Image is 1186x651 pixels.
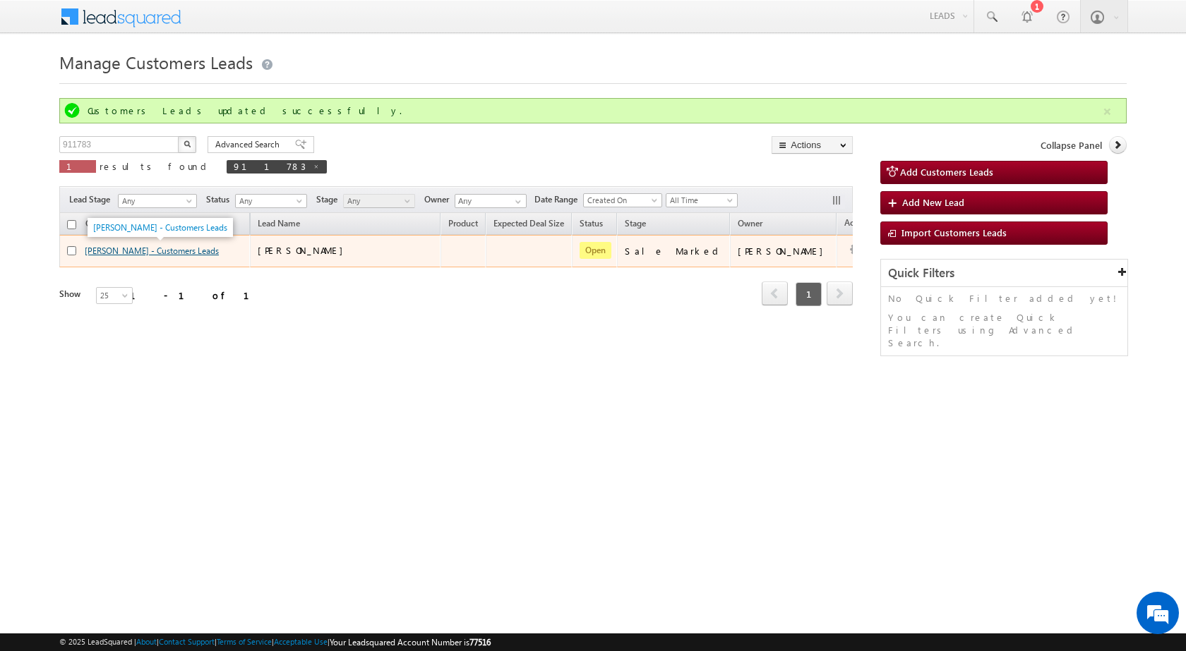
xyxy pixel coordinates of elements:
[469,637,491,647] span: 77516
[827,283,853,305] a: next
[59,51,253,73] span: Manage Customers Leads
[206,193,235,206] span: Status
[580,242,611,259] span: Open
[24,74,59,92] img: d_60004797649_company_0_60004797649
[93,222,227,233] a: [PERSON_NAME] - Customers Leads
[618,216,653,234] a: Stage
[493,218,564,229] span: Expected Deal Size
[625,218,646,229] span: Stage
[625,245,724,257] div: Sale Marked
[217,637,272,646] a: Terms of Service
[902,196,964,208] span: Add New Lead
[18,130,258,422] textarea: Type your message and hit 'Enter'
[343,194,415,208] a: Any
[583,193,662,207] a: Created On
[534,193,583,206] span: Date Range
[85,245,219,256] a: [PERSON_NAME] - Customers Leads
[251,216,307,234] span: Lead Name
[234,160,306,172] span: 911783
[837,215,880,233] span: Actions
[316,193,343,206] span: Stage
[67,220,76,229] input: Check all records
[455,194,527,208] input: Type to Search
[344,195,411,207] span: Any
[88,104,1101,117] div: Customers Leads updated successfully.
[78,216,163,234] a: Opportunity Name
[118,194,197,208] a: Any
[508,195,525,209] a: Show All Items
[888,292,1120,305] p: No Quick Filter added yet!
[424,193,455,206] span: Owner
[232,7,265,41] div: Minimize live chat window
[97,289,134,302] span: 25
[738,218,762,229] span: Owner
[136,637,157,646] a: About
[762,283,788,305] a: prev
[119,195,192,207] span: Any
[573,216,610,234] a: Status
[888,311,1120,349] p: You can create Quick Filters using Advanced Search.
[330,637,491,647] span: Your Leadsquared Account Number is
[235,194,307,208] a: Any
[66,160,89,172] span: 1
[215,138,284,151] span: Advanced Search
[59,635,491,649] span: © 2025 LeadSquared | | | | |
[96,287,133,304] a: 25
[59,288,85,300] div: Show
[236,195,303,207] span: Any
[184,140,191,147] img: Search
[69,193,116,206] span: Lead Stage
[881,260,1127,287] div: Quick Filters
[73,74,237,92] div: Chat with us now
[584,194,657,207] span: Created On
[827,281,853,305] span: next
[274,637,328,646] a: Acceptable Use
[192,434,256,454] em: Start Chat
[796,282,822,306] span: 1
[258,244,350,256] span: [PERSON_NAME]
[159,637,215,646] a: Contact Support
[448,218,478,229] span: Product
[100,160,212,172] span: results found
[772,136,853,154] button: Actions
[900,166,993,178] span: Add Customers Leads
[666,193,738,207] a: All Time
[902,226,1007,238] span: Import Customers Leads
[666,194,733,207] span: All Time
[762,281,788,305] span: prev
[130,287,266,303] div: 1 - 1 of 1
[1041,139,1102,152] span: Collapse Panel
[486,216,571,234] a: Expected Deal Size
[738,245,830,257] div: [PERSON_NAME]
